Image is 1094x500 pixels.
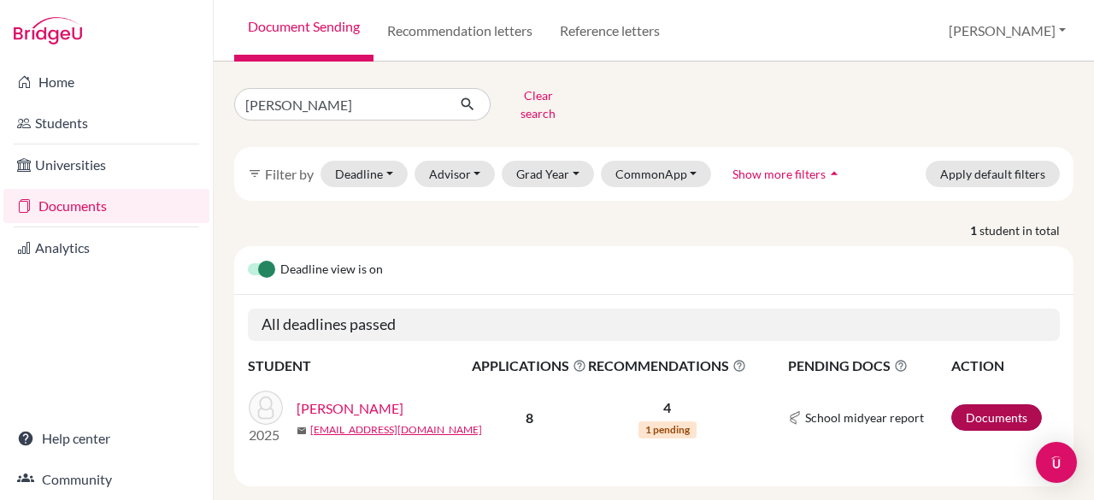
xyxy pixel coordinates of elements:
[979,221,1073,239] span: student in total
[491,82,585,126] button: Clear search
[321,161,408,187] button: Deadline
[265,166,314,182] span: Filter by
[249,391,283,425] img: Narwat, Karan
[297,398,403,419] a: [PERSON_NAME]
[3,189,209,223] a: Documents
[1036,442,1077,483] div: Open Intercom Messenger
[472,356,586,376] span: APPLICATIONS
[588,356,746,376] span: RECOMMENDATIONS
[950,355,1060,377] th: ACTION
[588,397,746,418] p: 4
[3,462,209,497] a: Community
[280,260,383,280] span: Deadline view is on
[248,167,262,180] i: filter_list
[3,106,209,140] a: Students
[526,409,533,426] b: 8
[788,356,950,376] span: PENDING DOCS
[249,425,283,445] p: 2025
[638,421,697,438] span: 1 pending
[926,161,1060,187] button: Apply default filters
[248,355,471,377] th: STUDENT
[941,15,1073,47] button: [PERSON_NAME]
[732,167,826,181] span: Show more filters
[951,404,1042,431] a: Documents
[805,409,924,426] span: School midyear report
[3,65,209,99] a: Home
[3,231,209,265] a: Analytics
[3,421,209,456] a: Help center
[14,17,82,44] img: Bridge-U
[970,221,979,239] strong: 1
[297,426,307,436] span: mail
[601,161,712,187] button: CommonApp
[788,411,802,425] img: Common App logo
[3,148,209,182] a: Universities
[234,88,446,121] input: Find student by name...
[502,161,594,187] button: Grad Year
[718,161,857,187] button: Show more filtersarrow_drop_up
[248,309,1060,341] h5: All deadlines passed
[415,161,496,187] button: Advisor
[310,422,482,438] a: [EMAIL_ADDRESS][DOMAIN_NAME]
[826,165,843,182] i: arrow_drop_up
